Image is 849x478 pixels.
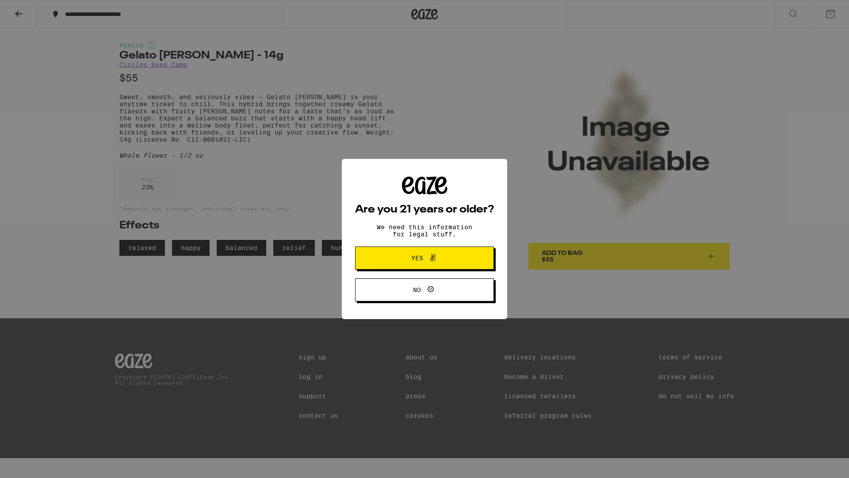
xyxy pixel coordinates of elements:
h2: Are you 21 years or older? [355,204,494,215]
button: Yes [355,247,494,270]
p: We need this information for legal stuff. [369,224,480,238]
span: Yes [411,255,423,261]
span: No [413,287,421,293]
button: No [355,278,494,301]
